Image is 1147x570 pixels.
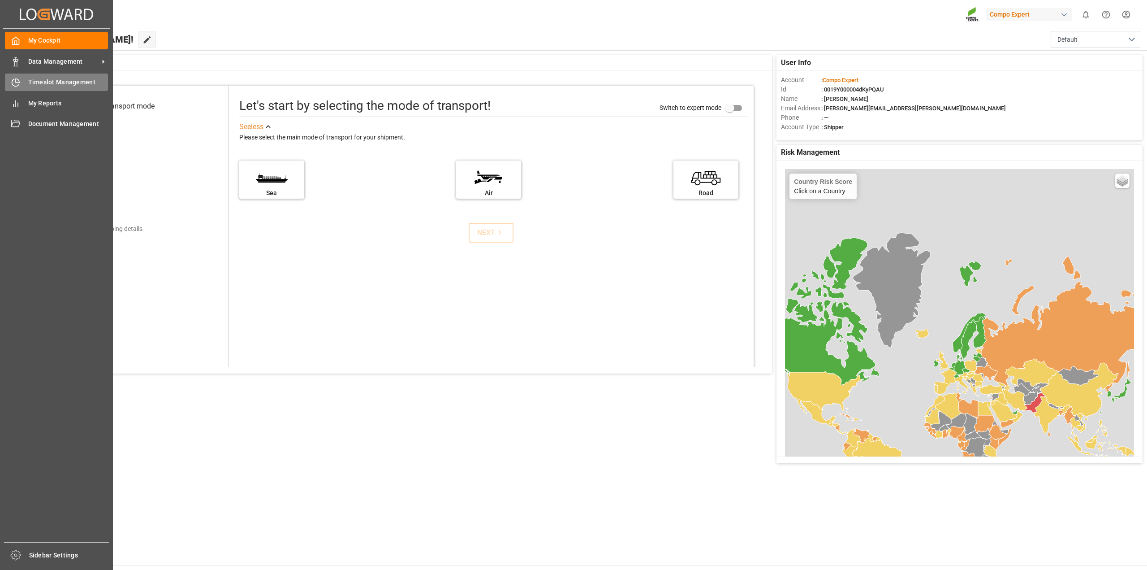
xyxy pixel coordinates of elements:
span: Compo Expert [823,77,858,83]
div: Air [461,188,517,198]
span: : — [821,114,828,121]
span: Risk Management [781,147,840,158]
div: Add shipping details [86,224,142,234]
div: Let's start by selecting the mode of transport! [239,96,491,115]
div: Please select the main mode of transport for your shipment. [239,132,747,143]
a: My Reports [5,94,108,112]
span: Account Type [781,122,821,132]
span: : Shipper [821,124,844,131]
span: Id [781,85,821,94]
h4: Country Risk Score [794,178,852,185]
div: Select transport mode [85,101,155,112]
span: : [PERSON_NAME] [821,96,868,102]
button: show 0 new notifications [1076,4,1096,25]
span: My Cockpit [28,36,108,45]
button: NEXT [469,223,513,243]
div: Road [678,188,734,198]
span: Phone [781,113,821,122]
a: Document Management [5,115,108,133]
span: : [821,77,858,83]
span: Sidebar Settings [29,551,109,560]
span: Timeslot Management [28,78,108,87]
span: Default [1057,35,1078,44]
span: User Info [781,57,811,68]
img: Screenshot%202023-09-29%20at%2010.02.21.png_1712312052.png [966,7,980,22]
span: Email Address [781,104,821,113]
button: open menu [1051,31,1140,48]
span: Document Management [28,119,108,129]
span: Switch to expert mode [660,104,721,111]
div: Compo Expert [986,8,1072,21]
span: : [PERSON_NAME][EMAIL_ADDRESS][PERSON_NAME][DOMAIN_NAME] [821,105,1006,112]
a: Layers [1115,174,1130,188]
div: Click on a Country [794,178,852,195]
div: See less [239,122,263,132]
span: My Reports [28,99,108,108]
a: Timeslot Management [5,74,108,91]
span: Account [781,75,821,85]
span: Data Management [28,57,99,66]
div: Sea [244,188,300,198]
span: Name [781,94,821,104]
button: Help Center [1096,4,1116,25]
a: My Cockpit [5,32,108,49]
button: Compo Expert [986,6,1076,23]
div: NEXT [477,227,505,238]
span: : 0019Y000004dKyPQAU [821,86,884,93]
